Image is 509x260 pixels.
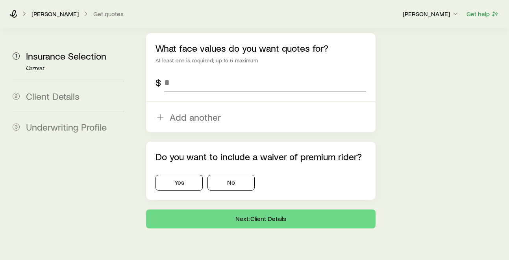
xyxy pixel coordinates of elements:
[402,9,460,19] button: [PERSON_NAME]
[155,151,366,162] p: Do you want to include a waiver of premium rider?
[26,50,106,62] span: Insurance Selection
[26,65,124,71] p: Current
[93,10,124,18] button: Get quotes
[155,175,203,191] button: Yes
[26,90,80,102] span: Client Details
[207,175,255,191] button: No
[146,209,375,228] button: Next: Client Details
[155,42,328,54] label: What face values do you want quotes for?
[155,77,161,88] div: $
[466,9,500,19] button: Get help
[13,123,20,131] span: 3
[13,93,20,100] span: 2
[403,10,459,18] p: [PERSON_NAME]
[146,102,375,132] button: Add another
[155,57,366,64] div: At least one is required; up to 5 maximum
[31,10,79,18] p: [PERSON_NAME]
[26,121,107,133] span: Underwriting Profile
[13,52,20,60] span: 1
